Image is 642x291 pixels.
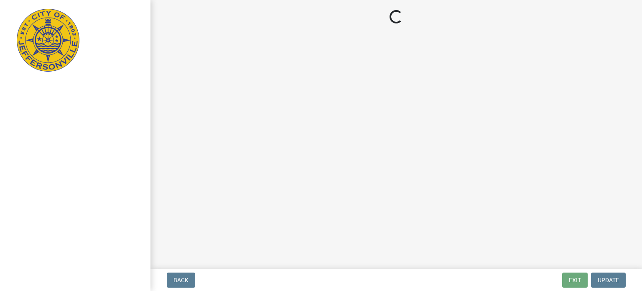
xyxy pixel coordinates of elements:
[17,9,79,72] img: City of Jeffersonville, Indiana
[591,273,626,288] button: Update
[562,273,588,288] button: Exit
[173,277,189,283] span: Back
[167,273,195,288] button: Back
[598,277,619,283] span: Update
